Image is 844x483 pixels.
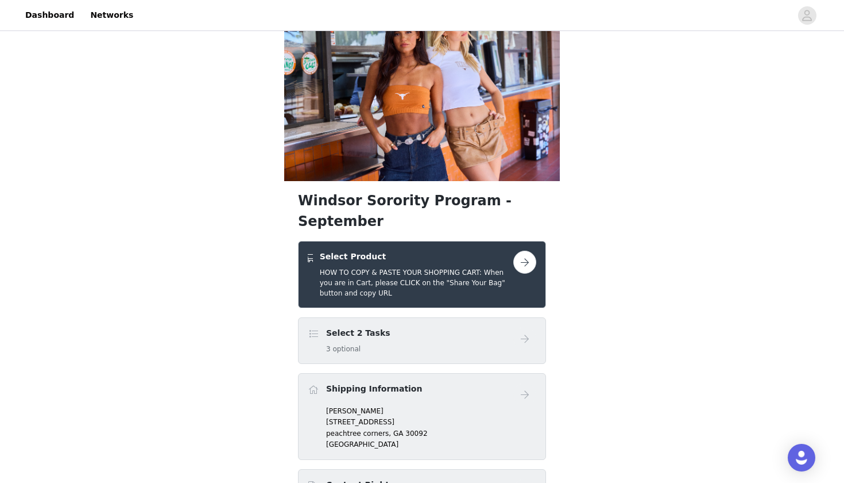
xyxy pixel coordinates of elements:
[393,430,404,438] span: GA
[326,406,536,416] p: [PERSON_NAME]
[83,2,140,28] a: Networks
[320,251,513,263] h4: Select Product
[326,344,390,354] h5: 3 optional
[320,267,513,298] h5: HOW TO COPY & PASTE YOUR SHOPPING CART: When you are in Cart, please CLICK on the "Share Your Bag...
[18,2,81,28] a: Dashboard
[298,190,546,232] h1: Windsor Sorority Program - September
[802,6,812,25] div: avatar
[405,430,427,438] span: 30092
[298,241,546,308] div: Select Product
[326,430,391,438] span: peachtree corners,
[326,439,536,450] p: [GEOGRAPHIC_DATA]
[326,327,390,339] h4: Select 2 Tasks
[298,317,546,364] div: Select 2 Tasks
[298,373,546,460] div: Shipping Information
[326,417,536,427] p: [STREET_ADDRESS]
[326,383,422,395] h4: Shipping Information
[788,444,815,471] div: Open Intercom Messenger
